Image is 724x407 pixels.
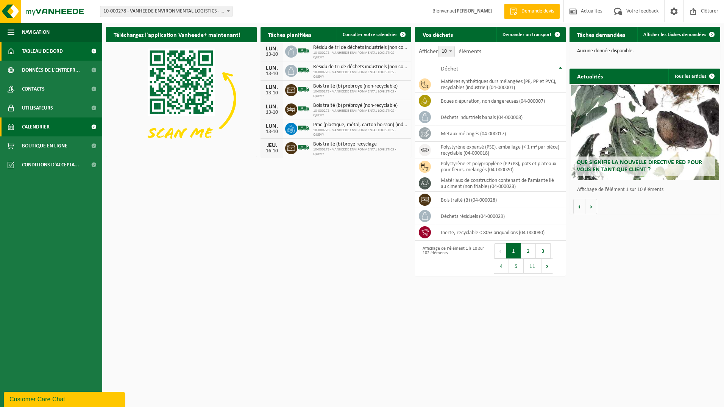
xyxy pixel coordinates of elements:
span: Bois traité (b) broyé recyclage [313,141,407,147]
button: 2 [521,243,536,258]
button: Volgende [585,199,597,214]
img: BL-SO-LV [297,122,310,135]
button: Vorige [573,199,585,214]
td: matériaux de construction contenant de l'amiante lié au ciment (non friable) (04-000023) [435,175,566,192]
button: 1 [506,243,521,258]
div: 13-10 [264,110,279,115]
h2: Actualités [570,69,610,83]
span: 10-000278 - VANHEEDE ENVIRONMENTAL LOGISTICS - QUEVY - QUÉVY-LE-GRAND [100,6,232,17]
button: Previous [494,243,506,258]
div: LUN. [264,123,279,129]
label: Afficher éléments [419,49,481,55]
iframe: chat widget [4,390,126,407]
span: 10-000278 - VANHEEDE ENVIRONMENTAL LOGISTICS - QUEVY - QUÉVY-LE-GRAND [100,6,232,17]
div: Affichage de l'élément 1 à 10 sur 102 éléments [419,243,487,274]
span: Calendrier [22,117,50,136]
button: 11 [524,258,541,274]
strong: [PERSON_NAME] [455,8,493,14]
span: Données de l'entrepr... [22,61,80,80]
span: Résidu de tri de déchets industriels (non comparable au déchets ménagers) [313,64,407,70]
h2: Tâches demandées [570,27,633,42]
span: Que signifie la nouvelle directive RED pour vous en tant que client ? [577,160,702,173]
span: 10-000278 - VANHEEDE ENVIRONMENTAL LOGISTICS - QUEVY [313,147,407,157]
span: Navigation [22,23,50,42]
img: BL-SO-LV [297,83,310,96]
span: Bois traité (b) prébroyé (non-recyclable) [313,83,407,89]
button: 3 [536,243,551,258]
td: boues d'épuration, non dangereuses (04-000007) [435,93,566,109]
button: 5 [509,258,524,274]
span: Déchet [441,66,458,72]
span: 10 [438,46,455,57]
button: Next [541,258,553,274]
a: Consulter votre calendrier [337,27,410,42]
a: Demander un transport [496,27,565,42]
div: 13-10 [264,129,279,135]
span: Demande devis [520,8,556,15]
td: bois traité (B) (04-000028) [435,192,566,208]
div: LUN. [264,46,279,52]
h2: Vos déchets [415,27,460,42]
img: BL-SO-LV [297,102,310,115]
span: Utilisateurs [22,99,53,117]
span: Demander un transport [502,32,552,37]
div: 13-10 [264,91,279,96]
span: Pmc (plastique, métal, carton boisson) (industriel) [313,122,407,128]
h2: Tâches planifiées [261,27,319,42]
div: 13-10 [264,52,279,57]
span: Bois traité (b) prébroyé (non-recyclable) [313,103,407,109]
img: BL-SO-LV [297,64,310,77]
a: Tous les articles [668,69,719,84]
span: Afficher les tâches demandées [643,32,706,37]
td: déchets résiduels (04-000029) [435,208,566,224]
span: 10-000278 - VANHEEDE ENVIRONMENTAL LOGISTICS - QUEVY [313,51,407,60]
td: polystyrène expansé (PSE), emballage (< 1 m² par pièce) recyclable (04-000018) [435,142,566,158]
td: métaux mélangés (04-000017) [435,125,566,142]
div: JEU. [264,142,279,149]
img: Download de VHEPlus App [106,42,257,155]
span: Consulter votre calendrier [343,32,397,37]
td: inerte, recyclable < 80% briquaillons (04-000030) [435,224,566,241]
span: Résidu de tri de déchets industriels (non comparable au déchets ménagers) [313,45,407,51]
span: 10 [438,46,454,57]
span: 10-000278 - VANHEEDE ENVIRONMENTAL LOGISTICS - QUEVY [313,70,407,79]
td: polystyrène et polypropylène (PP+PS), pots et plateaux pour fleurs, mélangés (04-000020) [435,158,566,175]
div: LUN. [264,85,279,91]
p: Aucune donnée disponible. [577,49,713,54]
div: LUN. [264,104,279,110]
span: 10-000278 - VANHEEDE ENVIRONMENTAL LOGISTICS - QUEVY [313,109,407,118]
div: 16-10 [264,149,279,154]
div: 13-10 [264,71,279,77]
td: déchets industriels banals (04-000008) [435,109,566,125]
img: BL-SO-LV [297,44,310,57]
span: 10-000278 - VANHEEDE ENVIRONMENTAL LOGISTICS - QUEVY [313,89,407,99]
h2: Téléchargez l'application Vanheede+ maintenant! [106,27,248,42]
img: BL-SO-LV [297,141,310,154]
span: Tableau de bord [22,42,63,61]
a: Demande devis [504,4,560,19]
a: Afficher les tâches demandées [637,27,719,42]
div: LUN. [264,65,279,71]
span: Boutique en ligne [22,136,67,155]
td: matières synthétiques durs mélangées (PE, PP et PVC), recyclables (industriel) (04-000001) [435,76,566,93]
a: Que signifie la nouvelle directive RED pour vous en tant que client ? [571,85,719,180]
span: Contacts [22,80,45,99]
span: Conditions d'accepta... [22,155,79,174]
p: Affichage de l'élément 1 sur 10 éléments [577,187,716,193]
span: 10-000278 - VANHEEDE ENVIRONMENTAL LOGISTICS - QUEVY [313,128,407,137]
button: 4 [494,258,509,274]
